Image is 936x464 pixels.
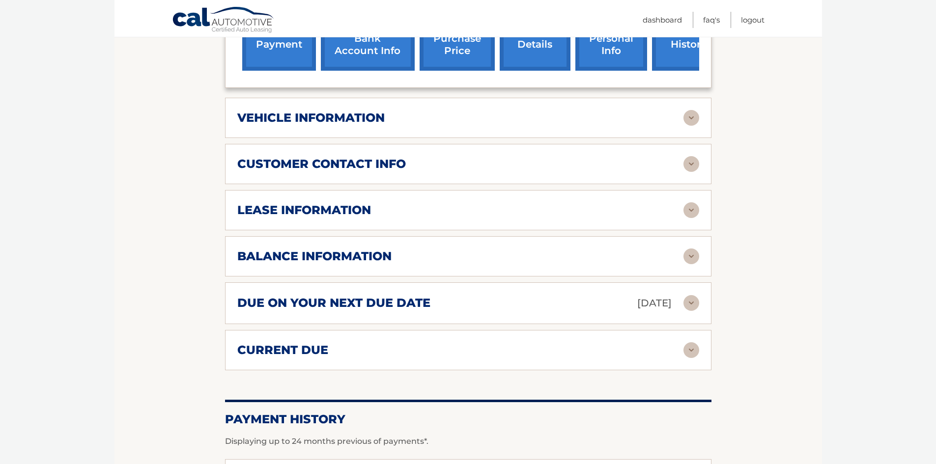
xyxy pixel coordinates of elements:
h2: balance information [237,249,392,264]
img: accordion-rest.svg [683,295,699,311]
h2: vehicle information [237,110,385,125]
a: make a payment [242,6,316,71]
a: Cal Automotive [172,6,275,35]
img: accordion-rest.svg [683,248,699,264]
p: Displaying up to 24 months previous of payments*. [225,436,711,447]
h2: Payment History [225,412,711,427]
img: accordion-rest.svg [683,110,699,126]
img: accordion-rest.svg [683,156,699,172]
h2: due on your next due date [237,296,430,310]
a: update personal info [575,6,647,71]
img: accordion-rest.svg [683,342,699,358]
a: Dashboard [643,12,682,28]
a: FAQ's [703,12,720,28]
a: Logout [741,12,765,28]
img: accordion-rest.svg [683,202,699,218]
a: Add/Remove bank account info [321,6,415,71]
h2: customer contact info [237,157,406,171]
h2: current due [237,343,328,357]
h2: lease information [237,203,371,218]
a: account details [500,6,570,71]
a: request purchase price [420,6,495,71]
p: [DATE] [637,295,672,312]
a: payment history [652,6,726,71]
